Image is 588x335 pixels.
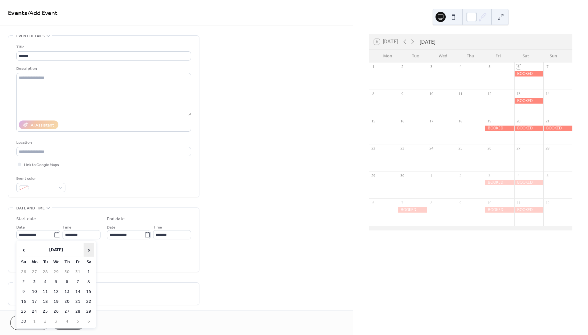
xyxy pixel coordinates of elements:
td: 20 [62,297,72,306]
a: Events [8,7,27,19]
td: 6 [62,277,72,287]
div: 4 [458,64,463,69]
div: Wed [429,50,457,62]
td: 17 [29,297,40,306]
div: 8 [429,200,434,205]
th: [DATE] [29,243,83,257]
div: End date [107,216,125,222]
div: 12 [545,200,550,205]
td: 3 [51,317,61,326]
div: 5 [487,64,492,69]
td: 5 [73,317,83,326]
div: Mon [374,50,402,62]
div: 3 [429,64,434,69]
td: 9 [19,287,29,296]
div: Start date [16,216,36,222]
div: 10 [429,91,434,96]
div: 23 [400,146,405,151]
td: 1 [29,317,40,326]
span: Date [16,224,25,231]
td: 31 [73,267,83,277]
div: Event color [16,175,64,182]
div: 16 [400,119,405,123]
div: 9 [400,91,405,96]
td: 23 [19,307,29,316]
div: Fri [484,50,512,62]
button: Cancel [10,316,49,330]
td: 18 [40,297,50,306]
td: 6 [84,317,94,326]
td: 4 [40,277,50,287]
td: 10 [29,287,40,296]
div: 28 [545,146,550,151]
td: 3 [29,277,40,287]
div: 13 [516,91,521,96]
td: 19 [51,297,61,306]
div: BOOKED [485,126,514,131]
th: Sa [84,258,94,267]
div: 14 [545,91,550,96]
div: 19 [487,119,492,123]
div: 12 [487,91,492,96]
div: 1 [371,64,376,69]
span: Time [63,224,71,231]
div: Title [16,44,190,50]
span: Link to Google Maps [24,162,59,168]
div: Description [16,65,190,72]
div: 7 [400,200,405,205]
div: 24 [429,146,434,151]
td: 28 [73,307,83,316]
div: 6 [516,64,521,69]
td: 4 [62,317,72,326]
td: 14 [73,287,83,296]
div: 9 [458,200,463,205]
div: [DATE] [420,38,435,46]
th: Mo [29,258,40,267]
div: 26 [487,146,492,151]
div: BOOKED [485,207,514,213]
div: 29 [371,173,376,178]
div: 11 [458,91,463,96]
span: Date and time [16,205,45,212]
div: 17 [429,119,434,123]
div: 4 [516,173,521,178]
td: 26 [19,267,29,277]
th: Su [19,258,29,267]
th: Th [62,258,72,267]
div: 18 [458,119,463,123]
td: 29 [51,267,61,277]
div: BOOKED [514,71,543,76]
div: Sun [540,50,567,62]
td: 30 [62,267,72,277]
div: 8 [371,91,376,96]
div: 11 [516,200,521,205]
div: 1 [429,173,434,178]
td: 13 [62,287,72,296]
div: 3 [487,173,492,178]
div: 25 [458,146,463,151]
div: 15 [371,119,376,123]
td: 2 [19,277,29,287]
div: Sat [512,50,540,62]
td: 27 [29,267,40,277]
div: 2 [458,173,463,178]
td: 24 [29,307,40,316]
td: 27 [62,307,72,316]
span: Date [107,224,115,231]
div: 20 [516,119,521,123]
td: 1 [84,267,94,277]
td: 15 [84,287,94,296]
div: Tue [401,50,429,62]
td: 16 [19,297,29,306]
td: 28 [40,267,50,277]
td: 5 [51,277,61,287]
div: 5 [545,173,550,178]
div: BOOKED [514,207,543,213]
td: 30 [19,317,29,326]
td: 29 [84,307,94,316]
td: 12 [51,287,61,296]
div: BOOKED [398,207,427,213]
td: 2 [40,317,50,326]
span: Event details [16,33,45,40]
span: Time [153,224,162,231]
